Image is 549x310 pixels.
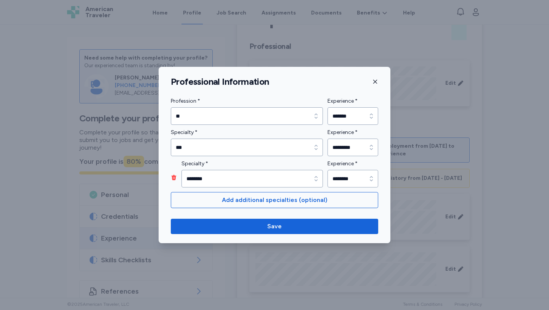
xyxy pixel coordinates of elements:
label: Profession * [171,97,323,106]
label: Specialty * [181,159,323,168]
span: Add additional specialties (optional) [222,195,327,205]
label: Specialty * [171,128,323,137]
label: Experience * [327,159,378,168]
button: Save [171,219,378,234]
label: Experience * [327,97,378,106]
span: Save [267,222,282,231]
h1: Professional Information [171,76,269,87]
button: Add additional specialties (optional) [171,192,378,208]
label: Experience * [327,128,378,137]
